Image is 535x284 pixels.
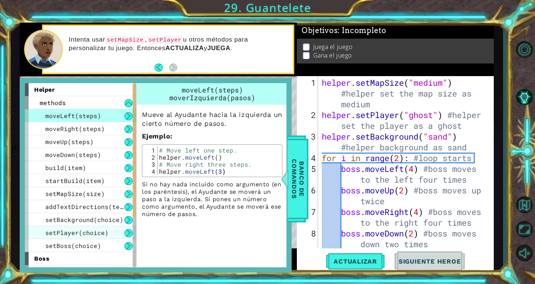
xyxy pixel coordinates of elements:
span: Ejemplo [142,132,170,140]
span: : Incompleto [338,26,386,35]
div: boss [25,252,136,265]
a: Volver al Mapa [513,193,535,218]
span: moveLeft(steps) [45,112,101,120]
p: Si no hay nada incluido como argumento (en los paréntesis), el Ayudante se moverá un paso a la iz... [142,181,282,218]
span: addTextDirections(text) [45,203,131,210]
span: setPlayer(choice) [45,229,108,236]
div: 8 [298,228,318,249]
span: startBuild(item) [45,177,105,185]
div: 2 [298,110,318,131]
div: moveLeft(steps)moverIzquierda(pasos) [137,83,288,105]
span: setMapSize(size) [45,190,105,198]
button: Siguiente Heroe [391,251,468,271]
span: helper [34,86,55,93]
div: 1 [298,77,318,110]
p: Gana el juego [313,51,352,59]
span: Siguiente Heroe [391,258,468,265]
strong: : [142,132,172,140]
span: build(item) [45,164,86,172]
code: setPlayer [147,36,183,44]
span: methods [40,99,66,107]
div: helper [25,83,136,96]
code: setMapSize [105,36,145,44]
span: setBackground(choice) [45,216,123,223]
button: Volver al Mapa [513,194,535,216]
span: moverIzquierda(pasos) [169,93,255,102]
button: Next [169,63,177,72]
p: Juega el juego [313,43,353,51]
span: Actualizar [326,258,385,265]
span: moveDown(steps) [45,151,101,159]
span: moveLeft(steps) [182,85,243,94]
strong: JUEGA [207,45,230,52]
span: moveUp(steps) [45,138,94,146]
button: Back [155,63,169,72]
div: 4 [144,168,158,175]
p: Mueve al Ayudante hacia la izquierda un cierto número de pasos. [142,110,282,128]
p: Intenta usar , u otros métodos para personalizar tu juego. Entonces y . [69,36,288,52]
button: Pista AI [513,86,535,108]
button: Activar sonido. [513,242,535,264]
strong: ACTUALIZA [165,45,204,52]
span: moveRight(steps) [45,125,105,133]
span: Objetivos [302,26,386,35]
span: setBoss(choice) [45,242,101,249]
button: Opciones del Nivel [513,39,535,61]
div: 3 [298,131,318,153]
div: 3 [144,161,158,168]
span: boss [34,255,49,262]
button: Maximizar Navegador [513,219,535,240]
div: 1 [144,147,158,154]
button: Actualizar [326,251,385,271]
span: Banco de comandos [288,141,308,218]
div: 2 [144,154,158,161]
